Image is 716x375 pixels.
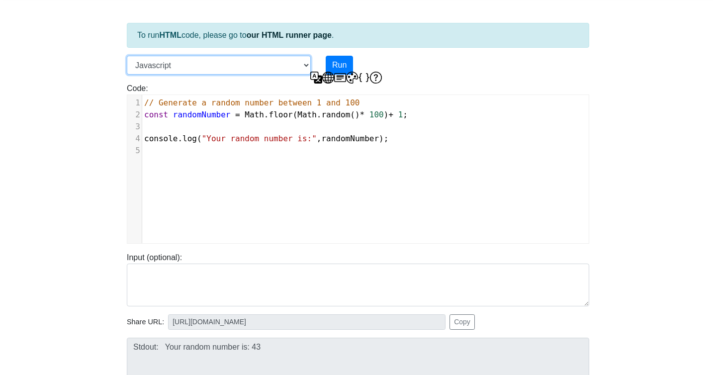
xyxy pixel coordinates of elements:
a: our HTML runner page [247,31,332,39]
input: No share available yet [168,314,446,330]
span: . ( , ); [144,134,388,143]
div: 1 [127,97,142,109]
span: 100 [369,110,384,119]
button: Run [326,56,353,75]
span: random [321,110,350,119]
span: . ( . () ) ; [144,110,408,119]
span: randomNumber [173,110,231,119]
span: "Your random number is:" [202,134,317,143]
div: 3 [127,121,142,133]
strong: HTML [159,31,181,39]
button: Copy [449,314,475,330]
span: // Generate a random number between 1 and 100 [144,98,359,107]
span: randomNumber [321,134,379,143]
div: 5 [127,145,142,157]
span: floor [269,110,293,119]
span: = [235,110,240,119]
span: Math [297,110,317,119]
div: Code: [119,83,597,244]
div: To run code, please go to . [127,23,589,48]
div: 2 [127,109,142,121]
span: log [182,134,197,143]
div: Input (optional): [119,252,597,306]
span: 1 [398,110,403,119]
span: console [144,134,178,143]
div: 4 [127,133,142,145]
span: Math [245,110,264,119]
span: + [388,110,393,119]
span: const [144,110,168,119]
span: Share URL: [127,317,164,328]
